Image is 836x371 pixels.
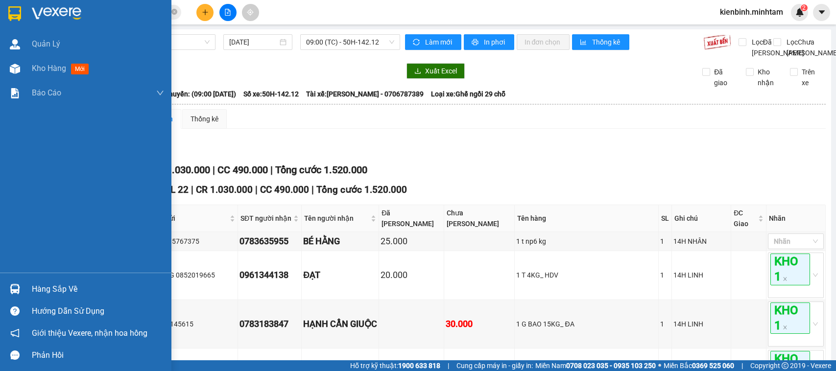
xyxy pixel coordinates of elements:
[381,234,442,248] div: 25.000
[238,232,302,251] td: 0783635955
[379,205,444,232] th: Đã [PERSON_NAME]
[398,362,440,370] strong: 1900 633 818
[770,254,810,285] span: KHO 1
[406,63,465,79] button: downloadXuất Excel
[8,6,21,21] img: logo-vxr
[673,236,729,247] div: 14H NHÂN
[413,39,421,46] span: sync
[196,184,253,195] span: CR 1.030.000
[782,362,788,369] span: copyright
[566,362,656,370] strong: 0708 023 035 - 0935 103 250
[302,251,379,300] td: ĐẠT
[144,213,228,224] span: Người gửi
[32,64,66,73] span: Kho hàng
[275,164,367,176] span: Tổng cước 1.520.000
[32,87,61,99] span: Báo cáo
[191,184,193,195] span: |
[143,236,236,247] div: LINH 0915767375
[456,360,533,371] span: Cung cấp máy in - giấy in:
[673,270,729,280] div: 14H LINH
[444,205,515,232] th: Chưa [PERSON_NAME]
[464,34,514,50] button: printerIn phơi
[748,37,806,58] span: Lọc Đã [PERSON_NAME]
[171,8,177,17] span: close-circle
[191,114,218,124] div: Thống kê
[813,4,830,21] button: caret-down
[659,205,672,232] th: SL
[143,319,236,329] div: MỸ 0826145615
[32,38,60,50] span: Quản Lý
[10,350,20,360] span: message
[517,34,570,50] button: In đơn chọn
[817,8,826,17] span: caret-down
[673,319,729,329] div: 14H LINH
[580,39,588,46] span: bar-chart
[238,300,302,348] td: 0783183847
[306,35,394,49] span: 09:00 (TC) - 50H-142.12
[219,4,237,21] button: file-add
[660,236,670,247] div: 1
[515,205,659,232] th: Tên hàng
[741,360,743,371] span: |
[414,68,421,75] span: download
[238,251,302,300] td: 0961344138
[592,37,621,47] span: Thống kê
[302,300,379,348] td: HẠNH CẦN GIUỘC
[316,184,407,195] span: Tổng cước 1.520.000
[660,270,670,280] div: 1
[311,184,314,195] span: |
[798,67,826,88] span: Trên xe
[783,277,788,281] span: close
[734,208,756,229] span: ĐC Giao
[270,164,273,176] span: |
[10,39,20,49] img: warehouse-icon
[165,89,236,99] span: Chuyến: (09:00 [DATE])
[516,270,657,280] div: 1 T 4KG_ HDV
[710,67,739,88] span: Đã giao
[239,268,300,282] div: 0961344138
[156,89,164,97] span: down
[472,39,480,46] span: printer
[143,270,236,280] div: PHƯƠNG 0852019665
[10,306,20,316] span: question-circle
[302,232,379,251] td: BÉ HẰNG
[572,34,629,50] button: bar-chartThống kê
[239,317,300,331] div: 0783183847
[229,37,278,47] input: 11/10/2025
[664,360,734,371] span: Miền Bắc
[239,234,300,248] div: 0783635955
[660,319,670,329] div: 1
[202,9,209,16] span: plus
[425,37,454,47] span: Làm mới
[306,89,424,99] span: Tài xế: [PERSON_NAME] - 0706787389
[448,360,449,371] span: |
[754,67,782,88] span: Kho nhận
[795,8,804,17] img: icon-new-feature
[10,284,20,294] img: warehouse-icon
[260,184,309,195] span: CC 490.000
[303,234,377,248] div: BÉ HẰNG
[381,268,442,282] div: 20.000
[217,164,268,176] span: CC 490.000
[425,66,457,76] span: Xuất Excel
[516,319,657,329] div: 1 G BAO 15KG_ ĐA
[247,9,254,16] span: aim
[196,4,214,21] button: plus
[692,362,734,370] strong: 0369 525 060
[32,282,164,297] div: Hàng sắp về
[431,89,505,99] span: Loại xe: Ghế ngồi 29 chỗ
[304,213,369,224] span: Tên người nhận
[658,364,661,368] span: ⚪️
[802,4,806,11] span: 2
[303,268,377,282] div: ĐẠT
[10,88,20,98] img: solution-icon
[243,89,299,99] span: Số xe: 50H-142.12
[770,302,810,334] span: KHO 1
[240,213,291,224] span: SĐT người nhận
[32,304,164,319] div: Hướng dẫn sử dụng
[213,164,215,176] span: |
[801,4,808,11] sup: 2
[32,348,164,363] div: Phản hồi
[171,9,177,15] span: close-circle
[769,213,823,224] div: Nhãn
